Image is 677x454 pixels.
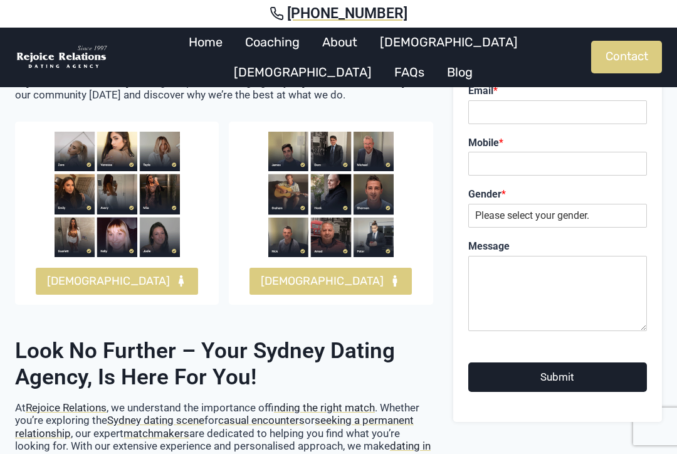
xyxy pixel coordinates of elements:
[468,362,647,392] button: Submit
[468,188,647,201] label: Gender
[383,57,436,87] a: FAQs
[468,137,647,150] label: Mobile
[177,27,234,57] a: Home
[47,272,170,290] span: [DEMOGRAPHIC_DATA]
[234,27,311,57] a: Coaching
[468,152,647,176] input: Mobile
[36,268,198,295] a: [DEMOGRAPHIC_DATA]
[123,427,189,440] a: matchmakers
[115,27,591,87] nav: Primary Navigation
[15,414,414,439] a: seeking a permanent relationship
[15,338,433,391] h2: Look no further – your Sydney dating agency, is here for you!
[15,45,109,70] img: Rejoice Relations
[287,5,407,23] span: [PHONE_NUMBER]
[468,85,647,98] label: Email
[223,57,383,87] a: [DEMOGRAPHIC_DATA]
[436,57,484,87] a: Blog
[15,5,662,23] a: [PHONE_NUMBER]
[311,27,369,57] a: About
[591,41,662,73] a: Contact
[274,401,375,414] a: finding the right match
[369,27,529,57] a: [DEMOGRAPHIC_DATA]
[107,414,204,426] a: Sydney dating scene
[249,268,412,295] a: [DEMOGRAPHIC_DATA]
[26,401,107,414] a: Rejoice Relations
[468,240,647,253] label: Message
[261,272,384,290] span: [DEMOGRAPHIC_DATA]
[218,414,305,426] a: casual encounters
